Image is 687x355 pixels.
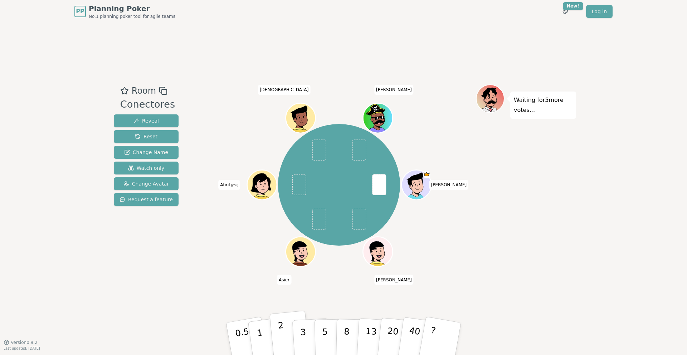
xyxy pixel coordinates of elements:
button: Change Name [114,146,179,159]
span: Click to change your name [218,180,240,190]
button: Watch only [114,162,179,174]
button: Version0.9.2 [4,340,38,345]
span: Planning Poker [89,4,175,14]
span: Click to change your name [374,85,414,95]
span: (you) [230,184,239,187]
span: Room [132,84,156,97]
span: Click to change your name [429,180,468,190]
span: Reset [135,133,157,140]
a: Log in [586,5,613,18]
button: Click to change your avatar [248,171,276,199]
span: Last updated: [DATE] [4,346,40,350]
button: Reset [114,130,179,143]
span: Click to change your name [277,275,291,285]
div: Conectores [120,97,175,112]
span: Request a feature [120,196,173,203]
div: New! [563,2,583,10]
button: Request a feature [114,193,179,206]
span: Click to change your name [374,275,414,285]
span: Reveal [133,117,159,124]
span: Change Avatar [123,180,169,187]
a: PPPlanning PokerNo.1 planning poker tool for agile teams [74,4,175,19]
span: Version 0.9.2 [11,340,38,345]
button: Add as favourite [120,84,129,97]
button: New! [559,5,572,18]
button: Reveal [114,114,179,127]
span: Watch only [128,164,165,172]
span: Juan is the host [423,171,430,178]
p: Waiting for 5 more votes... [514,95,572,115]
span: PP [76,7,84,16]
span: Change Name [124,149,168,156]
span: No.1 planning poker tool for agile teams [89,14,175,19]
button: Change Avatar [114,177,179,190]
span: Click to change your name [258,85,310,95]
